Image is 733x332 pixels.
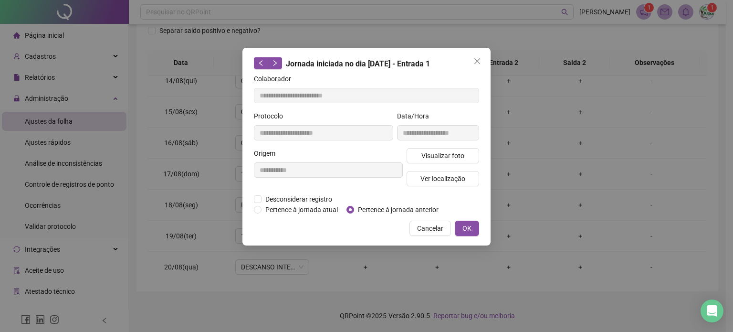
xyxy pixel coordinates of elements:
[470,54,485,69] button: Close
[254,57,268,69] button: left
[462,223,471,234] span: OK
[258,60,264,66] span: left
[397,111,435,121] label: Data/Hora
[254,57,479,70] div: Jornada iniciada no dia [DATE] - Entrada 1
[254,148,282,159] label: Origem
[407,148,479,163] button: Visualizar foto
[417,223,443,234] span: Cancelar
[254,74,297,84] label: Colaborador
[473,57,481,65] span: close
[354,204,442,215] span: Pertence à jornada anterior
[254,111,289,121] label: Protocolo
[407,171,479,186] button: Ver localização
[420,173,465,184] span: Ver localização
[455,221,479,236] button: OK
[268,57,282,69] button: right
[409,221,451,236] button: Cancelar
[421,150,464,161] span: Visualizar foto
[272,60,278,66] span: right
[262,204,342,215] span: Pertence à jornada atual
[701,300,723,322] div: Open Intercom Messenger
[262,194,336,204] span: Desconsiderar registro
